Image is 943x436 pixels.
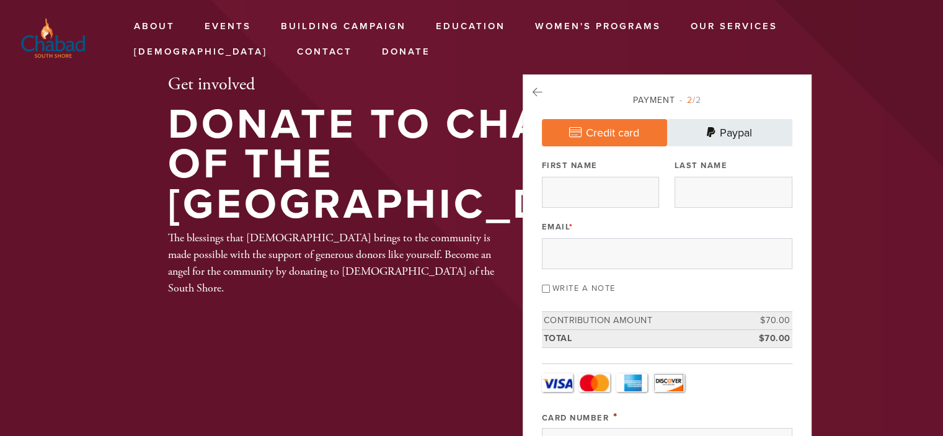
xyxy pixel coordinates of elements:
span: This field is required. [569,222,573,232]
td: $70.00 [737,312,792,330]
span: /2 [680,95,701,105]
a: MasterCard [579,373,610,392]
a: Donate [373,40,440,64]
a: Paypal [667,119,792,146]
a: [DEMOGRAPHIC_DATA] [125,40,277,64]
label: Write a note [552,283,616,293]
img: Chabad%20South%20Shore%20Logo%20-%20Color%20for%20non%20white%20background%20%281%29_0.png [19,16,88,60]
a: Education [427,15,515,38]
h1: Donate to Chabad of the [GEOGRAPHIC_DATA] [168,105,647,225]
a: Women's Programs [526,15,670,38]
div: Payment [542,94,792,107]
a: About [125,15,184,38]
a: Contact [288,40,361,64]
label: Last Name [675,160,728,171]
label: Card Number [542,413,609,423]
div: The blessings that [DEMOGRAPHIC_DATA] brings to the community is made possible with the support o... [168,229,497,296]
label: First Name [542,160,598,171]
label: Email [542,221,573,233]
a: Amex [616,373,647,392]
span: This field is required. [613,410,618,424]
a: Building Campaign [272,15,415,38]
h2: Get involved [168,74,647,96]
td: Contribution Amount [542,312,737,330]
a: Credit card [542,119,667,146]
td: Total [542,329,737,347]
a: Discover [653,373,684,392]
a: Visa [542,373,573,392]
a: Our services [681,15,787,38]
td: $70.00 [737,329,792,347]
span: 2 [687,95,693,105]
a: Events [195,15,260,38]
